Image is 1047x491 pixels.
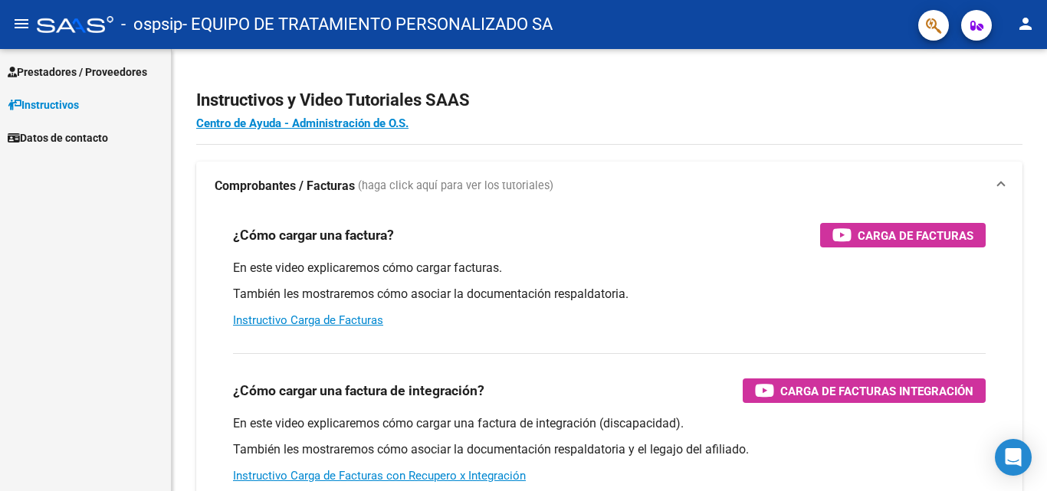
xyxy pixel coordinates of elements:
[233,380,484,401] h3: ¿Cómo cargar una factura de integración?
[233,224,394,246] h3: ¿Cómo cargar una factura?
[196,86,1022,115] h2: Instructivos y Video Tutoriales SAAS
[858,226,973,245] span: Carga de Facturas
[196,116,409,130] a: Centro de Ayuda - Administración de O.S.
[233,260,986,277] p: En este video explicaremos cómo cargar facturas.
[182,8,553,41] span: - EQUIPO DE TRATAMIENTO PERSONALIZADO SA
[233,286,986,303] p: También les mostraremos cómo asociar la documentación respaldatoria.
[780,381,973,401] span: Carga de Facturas Integración
[8,97,79,113] span: Instructivos
[233,415,986,432] p: En este video explicaremos cómo cargar una factura de integración (discapacidad).
[12,15,31,33] mat-icon: menu
[233,441,986,458] p: También les mostraremos cómo asociar la documentación respaldatoria y el legajo del afiliado.
[743,378,986,403] button: Carga de Facturas Integración
[358,178,553,195] span: (haga click aquí para ver los tutoriales)
[995,439,1032,476] div: Open Intercom Messenger
[8,64,147,80] span: Prestadores / Proveedores
[1016,15,1035,33] mat-icon: person
[121,8,182,41] span: - ospsip
[215,178,355,195] strong: Comprobantes / Facturas
[233,469,526,483] a: Instructivo Carga de Facturas con Recupero x Integración
[196,162,1022,211] mat-expansion-panel-header: Comprobantes / Facturas (haga click aquí para ver los tutoriales)
[8,129,108,146] span: Datos de contacto
[233,313,383,327] a: Instructivo Carga de Facturas
[820,223,986,247] button: Carga de Facturas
